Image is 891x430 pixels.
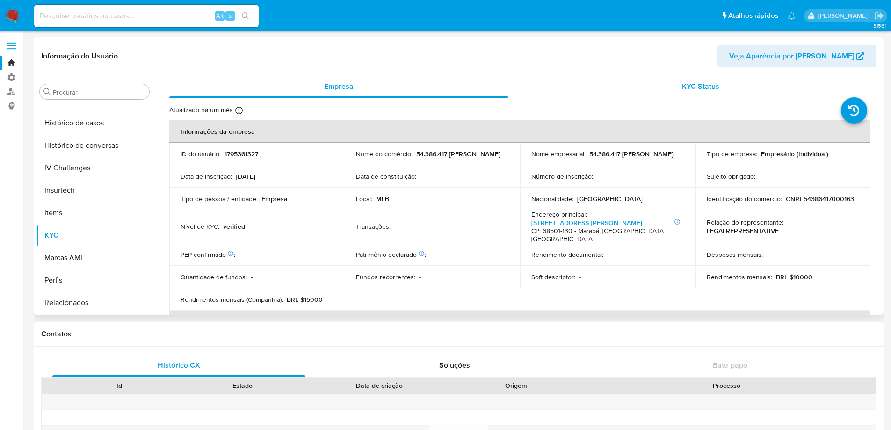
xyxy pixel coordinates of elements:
[707,195,782,203] p: Identificação do comércio :
[818,11,871,20] p: mariana.godoy@mercadopago.com.br
[531,150,586,158] p: Nome empresarial :
[36,269,153,292] button: Perfis
[577,195,643,203] p: [GEOGRAPHIC_DATA]
[717,45,876,67] button: Veja Aparência por [PERSON_NAME]
[531,210,587,219] p: Endereço principal :
[531,195,573,203] p: Nacionalidade :
[181,150,221,158] p: ID do usuário :
[36,112,153,134] button: Histórico de casos
[461,381,571,390] div: Origem
[261,195,288,203] p: Empresa
[416,150,500,158] p: 54.386.417 [PERSON_NAME]
[713,360,747,371] span: Bate-papo
[181,195,258,203] p: Tipo de pessoa / entidade :
[439,360,470,371] span: Soluções
[707,218,783,226] p: Relação do representante :
[34,10,259,22] input: Pesquise usuários ou casos...
[158,360,200,371] span: Histórico CX
[43,88,51,95] button: Procurar
[356,273,415,281] p: Fundos recorrentes :
[181,295,283,304] p: Rendimentos mensais (Companhia) :
[531,172,593,181] p: Número de inscrição :
[251,273,253,281] p: -
[41,329,876,339] h1: Contatos
[430,250,432,259] p: -
[761,150,828,158] p: Empresário (Individual)
[682,81,719,92] span: KYC Status
[311,381,448,390] div: Data de criação
[788,12,796,20] a: Notificações
[759,172,761,181] p: -
[65,381,174,390] div: Id
[531,250,603,259] p: Rendimento documental :
[236,172,255,181] p: [DATE]
[36,179,153,202] button: Insurtech
[707,172,755,181] p: Sujeito obrigado :
[419,273,421,281] p: -
[356,150,413,158] p: Nome do comércio :
[607,250,609,259] p: -
[181,172,232,181] p: Data de inscrição :
[597,172,599,181] p: -
[776,273,812,281] p: BRL $10000
[584,381,869,390] div: Processo
[287,295,323,304] p: BRL $15000
[707,150,757,158] p: Tipo de empresa :
[579,273,581,281] p: -
[181,250,235,259] p: PEP confirmado :
[356,195,372,203] p: Local :
[707,273,772,281] p: Rendimentos mensais :
[356,222,391,231] p: Transações :
[41,51,118,61] h1: Informação do Usuário
[225,150,258,158] p: 1795361327
[376,195,389,203] p: MLB
[324,81,354,92] span: Empresa
[169,311,870,333] th: Detalhes de contato
[36,247,153,269] button: Marcas AML
[420,172,422,181] p: -
[767,250,768,259] p: -
[707,226,779,235] p: LEGALREPRESENTATIVE
[236,9,255,22] button: search-icon
[169,106,233,115] p: Atualizado há um mês
[229,11,232,20] span: s
[181,273,247,281] p: Quantidade de fundos :
[36,292,153,314] button: Relacionados
[356,250,426,259] p: Patrimônio declarado :
[188,381,297,390] div: Estado
[356,172,416,181] p: Data de constituição :
[874,11,884,21] a: Sair
[589,150,674,158] p: 54.386.417 [PERSON_NAME]
[36,134,153,157] button: Histórico de conversas
[531,218,642,227] a: [STREET_ADDRESS][PERSON_NAME]
[531,273,575,281] p: Soft descriptor :
[36,157,153,179] button: IV Challenges
[531,227,681,243] h4: CP: 68501-130 - Marabá, [GEOGRAPHIC_DATA], [GEOGRAPHIC_DATA]
[707,250,763,259] p: Despesas mensais :
[53,88,145,96] input: Procurar
[728,11,778,21] span: Atalhos rápidos
[216,11,224,20] span: Alt
[394,222,396,231] p: -
[36,202,153,224] button: Items
[36,224,153,247] button: KYC
[729,45,854,67] span: Veja Aparência por [PERSON_NAME]
[181,222,219,231] p: Nível de KYC :
[223,222,245,231] p: verified
[786,195,854,203] p: CNPJ 54386417000163
[169,120,870,143] th: Informações da empresa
